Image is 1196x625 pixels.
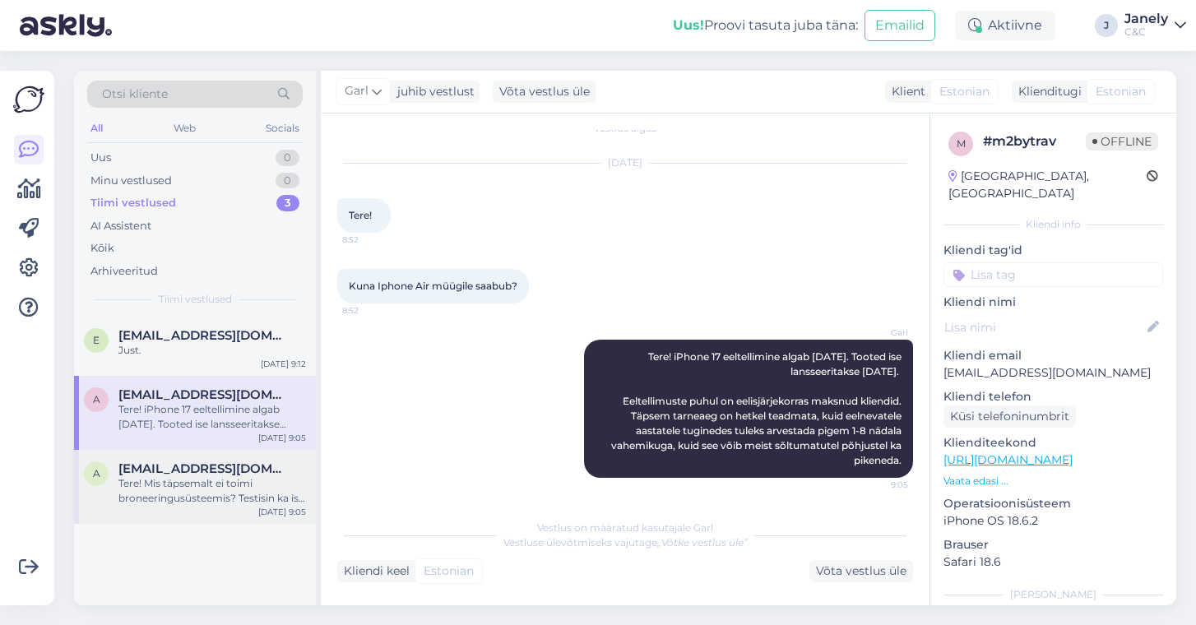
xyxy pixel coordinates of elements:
span: Garl [846,326,908,339]
div: Minu vestlused [90,173,172,189]
p: Kliendi telefon [943,388,1163,405]
div: Kliendi keel [337,562,410,580]
span: A [93,393,100,405]
p: Kliendi nimi [943,294,1163,311]
div: 0 [276,173,299,189]
span: e [93,334,100,346]
div: Kliendi info [943,217,1163,232]
span: Vestlus on määratud kasutajale Garl [537,521,713,534]
div: Võta vestlus üle [493,81,596,103]
i: „Võtke vestlus üle” [657,536,748,549]
span: Tiimi vestlused [159,292,232,307]
div: Arhiveeritud [90,263,158,280]
a: JanelyC&C [1124,12,1186,39]
div: Klient [885,83,925,100]
input: Lisa tag [943,262,1163,287]
div: Aktiivne [955,11,1055,40]
p: iPhone OS 18.6.2 [943,512,1163,530]
span: a [93,467,100,479]
div: Web [170,118,199,139]
div: Janely [1124,12,1168,25]
span: Estonian [1096,83,1146,100]
p: Vaata edasi ... [943,474,1163,488]
input: Lisa nimi [944,318,1144,336]
img: Askly Logo [13,84,44,115]
span: Tere! [349,209,372,221]
p: Kliendi email [943,347,1163,364]
p: Kliendi tag'id [943,242,1163,259]
div: [DATE] [337,155,913,170]
b: Uus! [673,17,704,33]
span: 8:52 [342,234,404,246]
div: 0 [276,150,299,166]
span: Otsi kliente [102,86,168,103]
div: J [1095,14,1118,37]
span: m [957,137,966,150]
span: argo@markeer.ee [118,461,290,476]
p: Klienditeekond [943,434,1163,451]
div: Proovi tasuta juba täna: [673,16,858,35]
span: 8:52 [342,304,404,317]
div: Kõik [90,240,114,257]
div: 3 [276,195,299,211]
a: [URL][DOMAIN_NAME] [943,452,1073,467]
span: Vestluse ülevõtmiseks vajutage [503,536,748,549]
div: Klienditugi [1012,83,1082,100]
div: All [87,118,106,139]
div: Tere! iPhone 17 eeltellimine algab [DATE]. Tooted ise lansseeritakse [DATE]. Eeltellimuste puhul ... [118,402,306,432]
button: Emailid [865,10,935,41]
span: Kuna Iphone Air müügile saabub? [349,280,517,292]
div: [DATE] 9:05 [258,432,306,444]
div: [GEOGRAPHIC_DATA], [GEOGRAPHIC_DATA] [948,168,1147,202]
div: [DATE] 9:05 [258,506,306,518]
p: [EMAIL_ADDRESS][DOMAIN_NAME] [943,364,1163,382]
p: Brauser [943,536,1163,553]
span: Tere! iPhone 17 eeltellimine algab [DATE]. Tooted ise lansseeritakse [DATE]. Eeltellimuste puhul ... [611,350,904,466]
span: A.puuste@gmail.com [118,387,290,402]
div: Just. [118,343,306,358]
span: Offline [1086,132,1158,150]
div: AI Assistent [90,218,151,234]
span: Garl [345,82,369,100]
div: Tiimi vestlused [90,195,176,211]
p: Safari 18.6 [943,553,1163,571]
span: 9:05 [846,479,908,491]
span: Estonian [424,562,474,580]
div: [DATE] 9:12 [261,358,306,370]
div: Socials [262,118,303,139]
div: C&C [1124,25,1168,39]
div: Tere! Mis täpsemalt ei toimi broneeringusüsteemis? Testisin ka ise hetkel [PERSON_NAME] toimis la... [118,476,306,506]
span: evelinv@gmail.com [118,328,290,343]
div: Küsi telefoninumbrit [943,405,1076,428]
span: Estonian [939,83,990,100]
div: Uus [90,150,111,166]
div: # m2bytrav [983,132,1086,151]
p: Operatsioonisüsteem [943,495,1163,512]
div: Võta vestlus üle [809,560,913,582]
div: [PERSON_NAME] [943,587,1163,602]
div: juhib vestlust [391,83,475,100]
